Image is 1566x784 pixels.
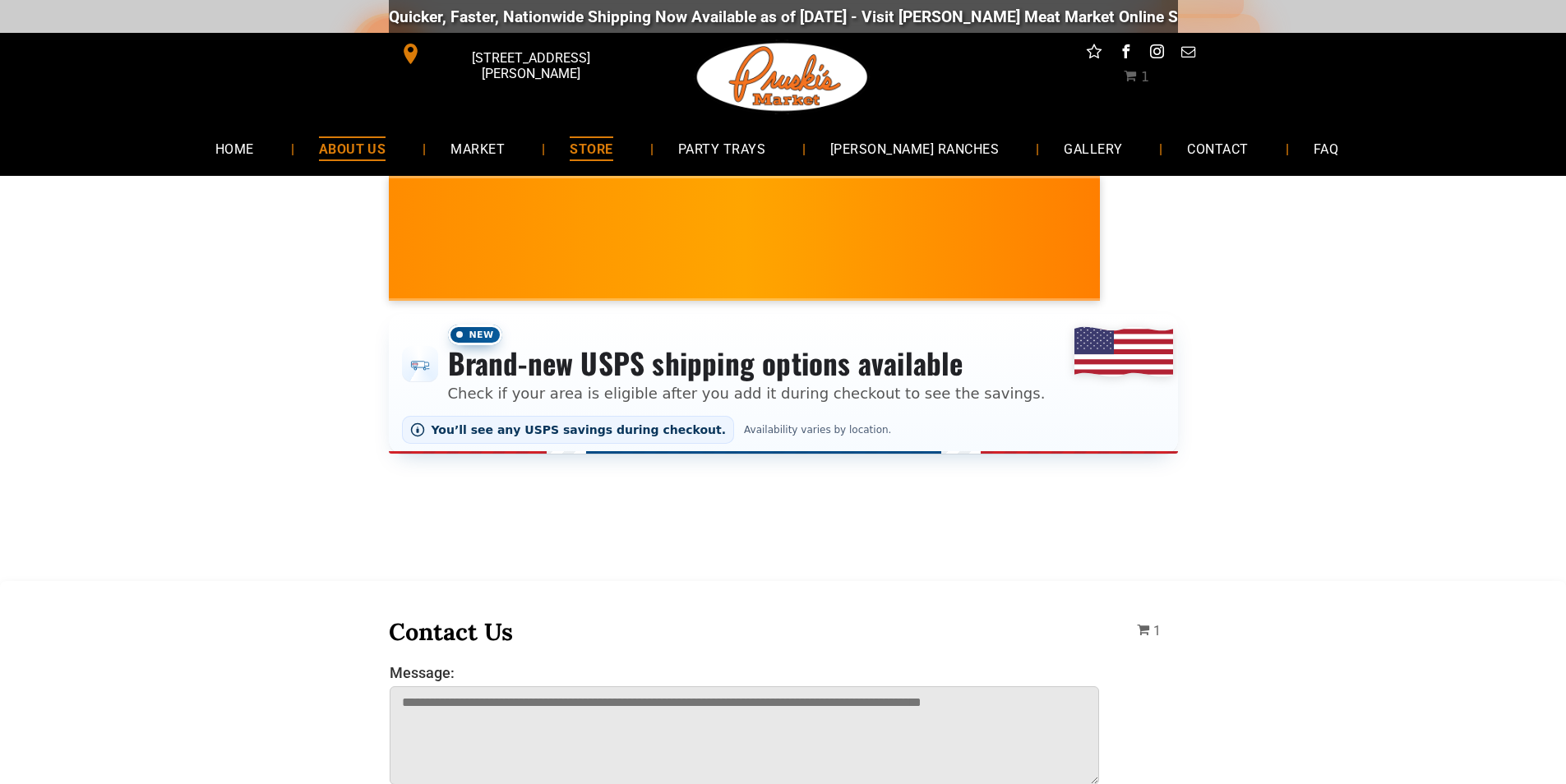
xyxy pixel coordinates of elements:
div: Quicker, Faster, Nationwide Shipping Now Available as of [DATE] - Visit [PERSON_NAME] Meat Market... [372,7,1367,26]
a: MARKET [426,127,529,170]
span: 1 [1153,623,1161,639]
a: facebook [1115,41,1136,67]
h3: Contact Us [389,616,1101,647]
a: ABOUT US [294,127,411,170]
img: Pruski-s+Market+HQ+Logo2-1920w.png [694,33,871,122]
a: CONTACT [1162,127,1273,170]
a: [STREET_ADDRESS][PERSON_NAME] [389,41,640,67]
a: [PERSON_NAME] RANCHES [806,127,1023,170]
span: ABOUT US [319,136,386,160]
p: Check if your area is eligible after you add it during checkout to see the savings. [448,382,1046,404]
h3: Brand-new USPS shipping options available [448,345,1046,381]
a: Social network [1083,41,1105,67]
span: Availability varies by location. [741,424,894,436]
a: email [1177,41,1199,67]
a: GALLERY [1039,127,1147,170]
span: 1 [1141,69,1149,85]
a: HOME [191,127,279,170]
span: [PERSON_NAME] MARKET [1077,250,1400,276]
span: [STREET_ADDRESS][PERSON_NAME] [424,42,636,90]
span: You’ll see any USPS savings during checkout. [432,423,727,436]
a: PARTY TRAYS [654,127,790,170]
a: instagram [1146,41,1167,67]
a: STORE [545,127,637,170]
div: Shipping options announcement [389,314,1178,454]
label: Message: [390,664,1100,681]
a: FAQ [1289,127,1363,170]
span: New [448,325,502,345]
